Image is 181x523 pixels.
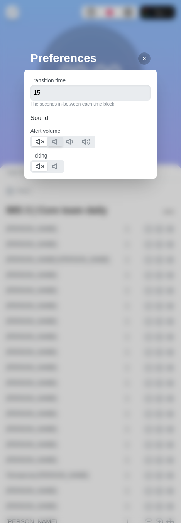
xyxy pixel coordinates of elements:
[30,153,47,159] label: Ticking
[30,77,66,84] label: Transition time
[30,128,61,134] label: Alert volume
[30,101,151,107] p: The seconds in-between each time block
[30,114,151,123] h2: Sound
[30,49,157,67] h2: Preferences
